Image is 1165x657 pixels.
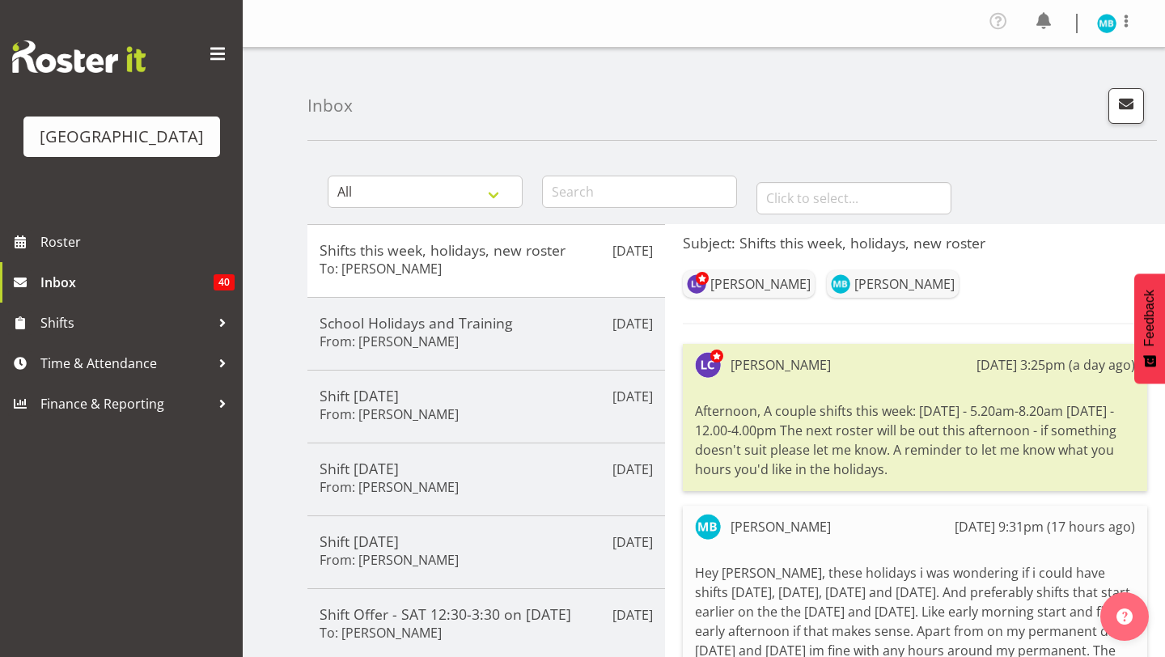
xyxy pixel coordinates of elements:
div: [PERSON_NAME] [854,274,955,294]
p: [DATE] [612,314,653,333]
div: [PERSON_NAME] [731,355,831,375]
p: [DATE] [612,605,653,625]
span: Inbox [40,270,214,295]
h5: Subject: Shifts this week, holidays, new roster [683,234,1147,252]
img: madison-brown11454.jpg [831,274,850,294]
div: [GEOGRAPHIC_DATA] [40,125,204,149]
div: [DATE] 9:31pm (17 hours ago) [955,517,1135,536]
img: Rosterit website logo [12,40,146,73]
p: [DATE] [612,387,653,406]
h6: To: [PERSON_NAME] [320,261,442,277]
input: Click to select... [756,182,951,214]
img: laurie-cook11580.jpg [695,352,721,378]
h6: From: [PERSON_NAME] [320,333,459,350]
h4: Inbox [307,96,353,115]
img: help-xxl-2.png [1116,608,1133,625]
h5: Shift [DATE] [320,532,653,550]
span: 40 [214,274,235,290]
span: Shifts [40,311,210,335]
span: Time & Attendance [40,351,210,375]
img: madison-brown11454.jpg [1097,14,1116,33]
button: Feedback - Show survey [1134,273,1165,384]
h6: From: [PERSON_NAME] [320,406,459,422]
p: [DATE] [612,532,653,552]
span: Finance & Reporting [40,392,210,416]
div: [PERSON_NAME] [710,274,811,294]
h5: School Holidays and Training [320,314,653,332]
div: [PERSON_NAME] [731,517,831,536]
h5: Shift [DATE] [320,460,653,477]
img: laurie-cook11580.jpg [687,274,706,294]
p: [DATE] [612,460,653,479]
h5: Shift [DATE] [320,387,653,405]
p: [DATE] [612,241,653,261]
input: Search [542,176,737,208]
span: Feedback [1142,290,1157,346]
h6: To: [PERSON_NAME] [320,625,442,641]
h5: Shifts this week, holidays, new roster [320,241,653,259]
div: Afternoon, A couple shifts this week: [DATE] - 5.20am-8.20am [DATE] - 12.00-4.00pm The next roste... [695,397,1135,483]
h6: From: [PERSON_NAME] [320,479,459,495]
span: Roster [40,230,235,254]
img: madison-brown11454.jpg [695,514,721,540]
h5: Shift Offer - SAT 12:30-3:30 on [DATE] [320,605,653,623]
h6: From: [PERSON_NAME] [320,552,459,568]
div: [DATE] 3:25pm (a day ago) [976,355,1135,375]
